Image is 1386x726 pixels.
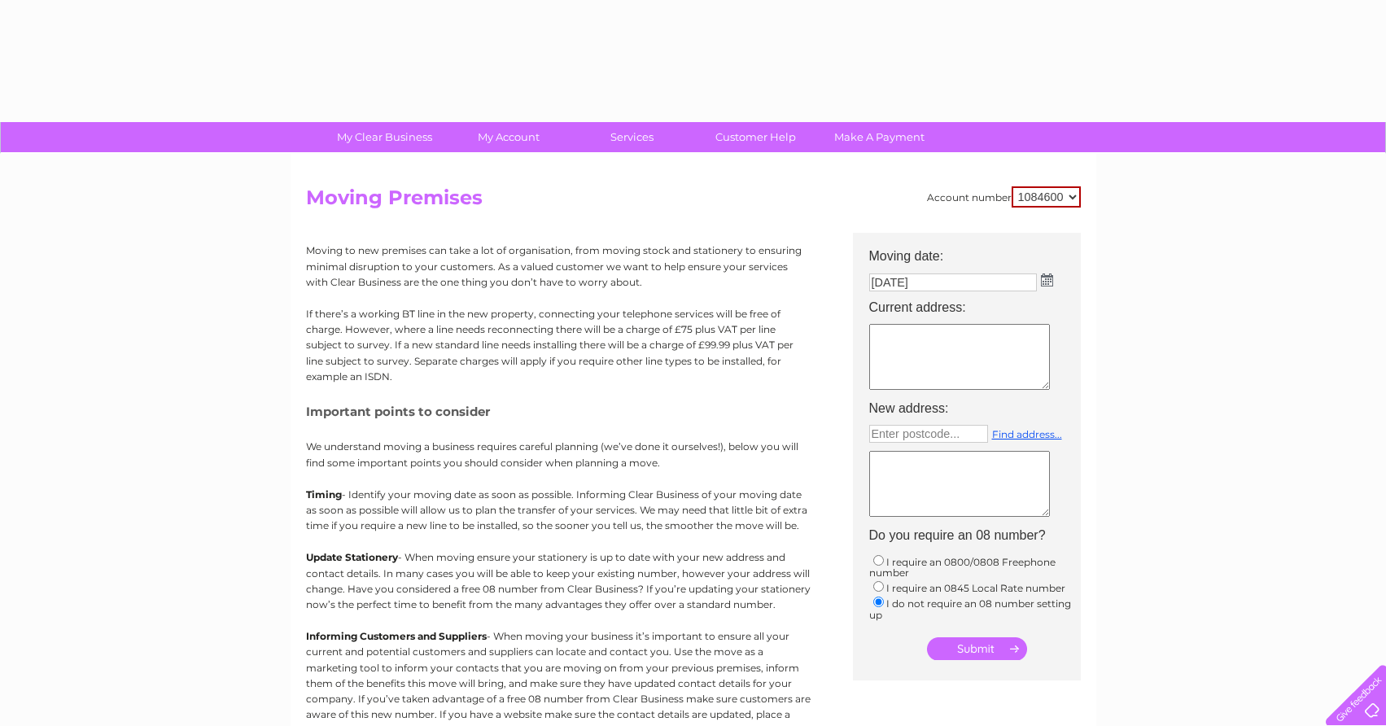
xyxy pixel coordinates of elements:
p: If there’s a working BT line in the new property, connecting your telephone services will be free... [306,306,811,384]
p: Moving to new premises can take a lot of organisation, from moving stock and stationery to ensuri... [306,243,811,290]
th: New address: [861,396,1089,421]
a: Services [565,122,699,152]
b: Informing Customers and Suppliers [306,630,487,642]
a: Make A Payment [812,122,947,152]
a: Customer Help [689,122,823,152]
td: I require an 0800/0808 Freephone number I require an 0845 Local Rate number I do not require an 0... [861,549,1089,625]
b: Update Stationery [306,551,398,563]
b: Timing [306,488,342,501]
a: My Clear Business [317,122,452,152]
a: My Account [441,122,575,152]
img: ... [1041,273,1053,286]
th: Moving date: [861,233,1089,269]
h5: Important points to consider [306,405,811,418]
h2: Moving Premises [306,186,1081,217]
div: Account number [927,186,1081,208]
a: Find address... [992,428,1062,440]
p: - When moving ensure your stationery is up to date with your new address and contact details. In ... [306,549,811,612]
input: Submit [927,637,1027,660]
th: Current address: [861,295,1089,320]
p: We understand moving a business requires careful planning (we’ve done it ourselves!), below you w... [306,439,811,470]
th: Do you require an 08 number? [861,523,1089,548]
p: - Identify your moving date as soon as possible. Informing Clear Business of your moving date as ... [306,487,811,534]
